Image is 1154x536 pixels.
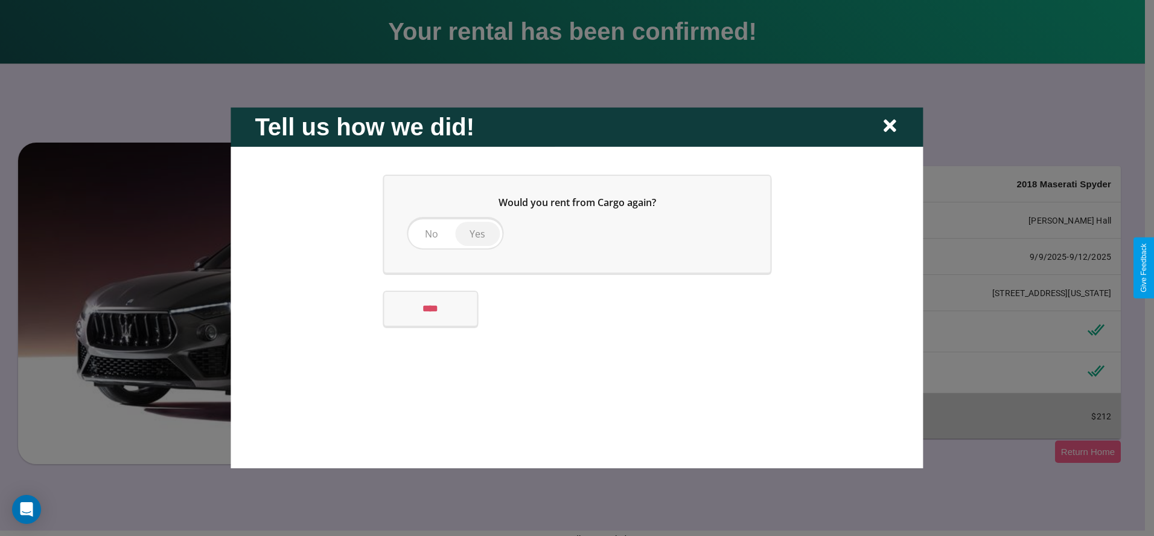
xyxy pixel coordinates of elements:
[499,195,656,208] span: Would you rent from Cargo again?
[425,227,438,240] span: No
[12,495,41,524] div: Open Intercom Messenger
[1140,244,1148,292] div: Give Feedback
[470,227,485,240] span: Yes
[255,113,474,140] h2: Tell us how we did!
